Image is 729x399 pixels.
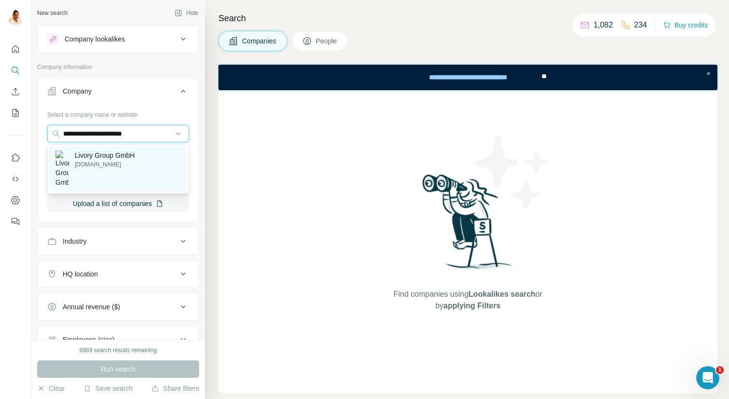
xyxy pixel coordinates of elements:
[37,63,199,71] p: Company information
[47,195,189,212] button: Upload a list of companies
[38,80,199,107] button: Company
[75,160,135,169] p: [DOMAIN_NAME]
[8,170,23,188] button: Use Surfe API
[663,18,708,32] button: Buy credits
[391,289,545,312] span: Find companies using or by
[38,295,199,318] button: Annual revenue ($)
[83,384,133,393] button: Save search
[37,384,65,393] button: Clear
[468,129,555,216] img: Surfe Illustration - Stars
[469,290,536,298] span: Lookalikes search
[38,230,199,253] button: Industry
[444,302,500,310] span: applying Filters
[38,328,199,351] button: Employees (size)
[63,302,120,312] div: Annual revenue ($)
[8,104,23,122] button: My lists
[634,19,647,31] p: 234
[38,28,199,51] button: Company lookalikes
[37,9,67,17] div: New search
[168,6,205,20] button: Hide
[218,65,717,90] iframe: Banner
[8,62,23,79] button: Search
[80,346,157,355] div: 9969 search results remaining
[8,41,23,58] button: Quick start
[594,19,613,31] p: 1,082
[63,269,98,279] div: HQ location
[151,384,199,393] button: Share filters
[218,12,717,25] h4: Search
[418,172,518,279] img: Surfe Illustration - Woman searching with binoculars
[8,10,23,25] img: Avatar
[65,34,125,44] div: Company lookalikes
[716,366,724,374] span: 1
[55,151,69,187] img: Livory Group GmbH
[47,107,189,119] div: Select a company name or website
[316,36,338,46] span: People
[8,149,23,166] button: Use Surfe on LinkedIn
[75,151,135,160] p: Livory Group GmbH
[696,366,719,389] iframe: Intercom live chat
[8,213,23,230] button: Feedback
[63,86,92,96] div: Company
[242,36,277,46] span: Companies
[8,192,23,209] button: Dashboard
[8,83,23,100] button: Enrich CSV
[63,335,114,344] div: Employees (size)
[38,262,199,286] button: HQ location
[63,236,87,246] div: Industry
